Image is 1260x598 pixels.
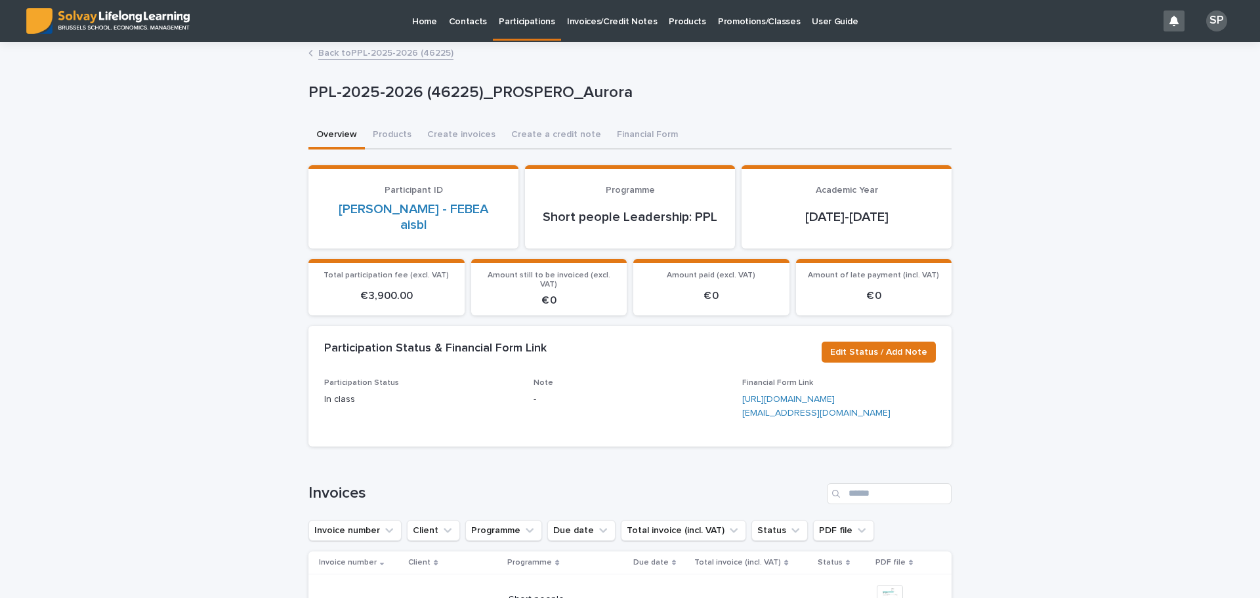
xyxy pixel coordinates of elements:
[621,520,746,541] button: Total invoice (incl. VAT)
[507,555,552,570] p: Programme
[830,346,927,359] span: Edit Status / Add Note
[324,271,449,279] span: Total participation fee (excl. VAT)
[479,294,619,307] p: € 0
[324,201,503,233] a: [PERSON_NAME] - FEBEA aisbl
[308,122,365,149] button: Overview
[694,555,781,570] p: Total invoice (incl. VAT)
[465,520,542,541] button: Programme
[742,395,891,418] a: [URL][DOMAIN_NAME][EMAIL_ADDRESS][DOMAIN_NAME]
[606,186,655,195] span: Programme
[813,520,874,541] button: PDF file
[319,555,377,570] p: Invoice number
[822,342,936,363] button: Edit Status / Add Note
[324,342,547,356] h2: Participation Status & Financial Form Link
[808,271,939,279] span: Amount of late payment (incl. VAT)
[503,122,609,149] button: Create a credit note
[742,379,813,387] span: Financial Form Link
[385,186,443,195] span: Participant ID
[534,379,553,387] span: Note
[875,555,906,570] p: PDF file
[827,483,952,504] input: Search
[751,520,808,541] button: Status
[488,271,610,289] span: Amount still to be invoiced (excl. VAT)
[816,186,878,195] span: Academic Year
[633,555,669,570] p: Due date
[308,83,946,102] p: PPL-2025-2026 (46225)_PROSPERO_Aurora
[419,122,503,149] button: Create invoices
[641,290,782,302] p: € 0
[804,290,944,302] p: € 0
[541,209,719,225] p: Short people Leadership: PPL
[324,379,399,387] span: Participation Status
[365,122,419,149] button: Products
[408,555,430,570] p: Client
[1206,10,1227,31] div: SP
[318,45,453,60] a: Back toPPL-2025-2026 (46225)
[547,520,616,541] button: Due date
[316,290,457,302] p: € 3,900.00
[534,393,727,407] p: -
[667,271,755,279] span: Amount paid (excl. VAT)
[407,520,460,541] button: Client
[609,122,686,149] button: Financial Form
[26,8,190,34] img: ED0IkcNQHGZZMpCVrDht
[308,520,402,541] button: Invoice number
[324,393,518,407] p: In class
[757,209,936,225] p: [DATE]-[DATE]
[308,484,822,503] h1: Invoices
[818,555,843,570] p: Status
